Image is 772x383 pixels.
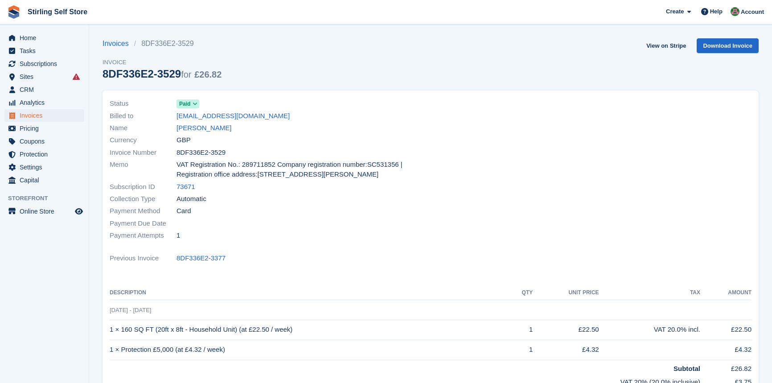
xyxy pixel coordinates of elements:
[110,99,177,109] span: Status
[4,135,84,148] a: menu
[599,325,700,335] div: VAT 20.0% incl.
[533,286,599,300] th: Unit Price
[4,109,84,122] a: menu
[177,135,191,145] span: GBP
[700,286,751,300] th: Amount
[20,148,73,161] span: Protection
[177,99,199,109] a: Paid
[110,148,177,158] span: Invoice Number
[4,161,84,173] a: menu
[103,38,222,49] nav: breadcrumbs
[710,7,723,16] span: Help
[110,231,177,241] span: Payment Attempts
[4,148,84,161] a: menu
[179,100,190,108] span: Paid
[741,8,764,16] span: Account
[509,286,533,300] th: QTY
[509,320,533,340] td: 1
[24,4,91,19] a: Stirling Self Store
[110,218,177,229] span: Payment Due Date
[177,111,290,121] a: [EMAIL_ADDRESS][DOMAIN_NAME]
[177,194,206,204] span: Automatic
[103,38,134,49] a: Invoices
[643,38,690,53] a: View on Stripe
[4,96,84,109] a: menu
[110,194,177,204] span: Collection Type
[7,5,21,19] img: stora-icon-8386f47178a22dfd0bd8f6a31ec36ba5ce8667c1dd55bd0f319d3a0aa187defe.svg
[20,96,73,109] span: Analytics
[177,160,425,180] span: VAT Registration No.: 289711852 Company registration number:SC531356 | Registration office addres...
[20,45,73,57] span: Tasks
[181,70,191,79] span: for
[666,7,684,16] span: Create
[110,320,509,340] td: 1 × 160 SQ FT (20ft x 8ft - Household Unit) (at £22.50 / week)
[177,148,226,158] span: 8DF336E2-3529
[110,286,509,300] th: Description
[103,58,222,67] span: Invoice
[4,58,84,70] a: menu
[20,161,73,173] span: Settings
[533,340,599,360] td: £4.32
[110,340,509,360] td: 1 × Protection £5,000 (at £4.32 / week)
[110,111,177,121] span: Billed to
[110,182,177,192] span: Subscription ID
[177,123,231,133] a: [PERSON_NAME]
[509,340,533,360] td: 1
[4,70,84,83] a: menu
[110,253,177,264] span: Previous Invoice
[533,320,599,340] td: £22.50
[20,70,73,83] span: Sites
[110,307,151,313] span: [DATE] - [DATE]
[194,70,222,79] span: £26.82
[73,73,80,80] i: Smart entry sync failures have occurred
[673,365,700,372] strong: Subtotal
[110,206,177,216] span: Payment Method
[731,7,739,16] img: Lucy
[4,83,84,96] a: menu
[74,206,84,217] a: Preview store
[4,45,84,57] a: menu
[20,135,73,148] span: Coupons
[20,205,73,218] span: Online Store
[110,160,177,180] span: Memo
[177,231,180,241] span: 1
[20,58,73,70] span: Subscriptions
[4,122,84,135] a: menu
[20,174,73,186] span: Capital
[599,286,700,300] th: Tax
[20,83,73,96] span: CRM
[4,32,84,44] a: menu
[20,109,73,122] span: Invoices
[4,205,84,218] a: menu
[177,182,195,192] a: 73671
[697,38,759,53] a: Download Invoice
[177,206,191,216] span: Card
[110,135,177,145] span: Currency
[103,68,222,80] div: 8DF336E2-3529
[20,32,73,44] span: Home
[700,360,751,374] td: £26.82
[20,122,73,135] span: Pricing
[8,194,89,203] span: Storefront
[700,320,751,340] td: £22.50
[177,253,226,264] a: 8DF336E2-3377
[700,340,751,360] td: £4.32
[110,123,177,133] span: Name
[4,174,84,186] a: menu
